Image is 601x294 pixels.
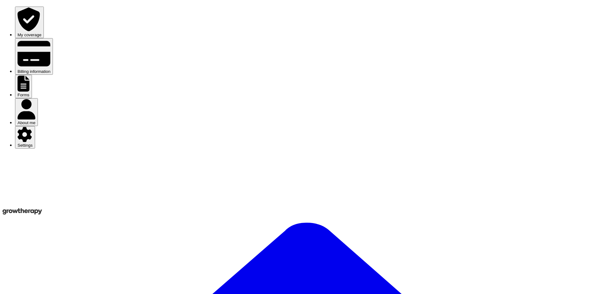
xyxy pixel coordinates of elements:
button: Settings [15,126,35,149]
div: My coverage [18,33,41,37]
img: Grow Therapy [3,208,42,215]
div: Settings [18,143,33,148]
button: My coverage [15,7,44,38]
div: Billing information [18,69,50,74]
div: About me [18,120,35,125]
button: About me [15,98,38,126]
button: Billing information [15,38,53,75]
div: Forms [18,93,29,97]
button: Forms [15,75,32,98]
